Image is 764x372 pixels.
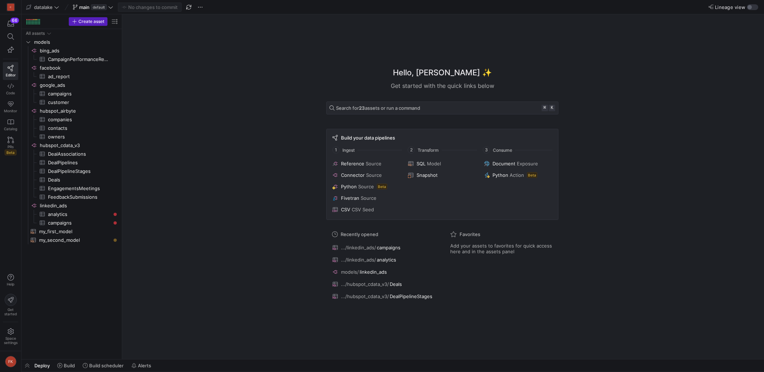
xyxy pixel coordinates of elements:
div: Press SPACE to select this row. [24,184,119,193]
button: DocumentExposure [482,159,554,168]
a: ad_report​​​​​​​​​ [24,72,119,81]
button: Build [54,359,78,372]
span: Python [492,172,508,178]
div: Press SPACE to select this row. [24,210,119,218]
span: Build scheduler [89,363,124,368]
a: Deals​​​​​​​​​ [24,175,119,184]
span: linkedin_ads​​​​​​​​ [40,202,118,210]
a: Catalog [3,116,18,134]
span: analytics​​​​​​​​​ [48,210,111,218]
button: Create asset [69,17,107,26]
span: hubspot_cdata_v3​​​​​​​​ [40,141,118,150]
span: Python [341,184,357,189]
h1: Hello, [PERSON_NAME] ✨ [393,67,492,79]
span: Favorites [460,231,480,237]
span: Source [366,172,382,178]
span: Build [64,363,75,368]
span: Beta [5,150,16,155]
button: Build scheduler [80,359,127,372]
span: Document [492,161,515,166]
span: google_ads​​​​​​​​ [40,81,118,89]
span: Lineage view [715,4,745,10]
button: Alerts [128,359,154,372]
a: DealAssociations​​​​​​​​​ [24,150,119,158]
a: my_first_model​​​​​​​​​​ [24,227,119,236]
span: .../hubspot_cdata_v3/ [341,281,389,287]
button: models/linkedin_ads [331,267,436,277]
span: Exposure [517,161,538,166]
span: models [34,38,118,46]
span: Source [366,161,381,166]
div: Press SPACE to select this row. [24,158,119,167]
span: ad_report​​​​​​​​​ [48,72,111,81]
div: Press SPACE to select this row. [24,124,119,132]
a: my_second_model​​​​​​​​​​ [24,236,119,244]
span: PRs [8,145,14,149]
div: All assets [26,31,45,36]
button: .../hubspot_cdata_v3/DealPipelineStages [331,292,436,301]
a: EngagementsMeetings​​​​​​​​​ [24,184,119,193]
span: FeedbackSubmissions​​​​​​​​​ [48,193,111,201]
button: Snapshot [407,171,478,179]
span: DealPipelineStages [390,293,432,299]
div: Press SPACE to select this row. [24,150,119,158]
span: SQL [417,161,426,166]
span: .../hubspot_cdata_v3/ [341,293,389,299]
div: Press SPACE to select this row. [24,29,119,38]
div: Press SPACE to select this row. [24,81,119,89]
a: analytics​​​​​​​​​ [24,210,119,218]
span: Catalog [4,127,17,131]
div: Press SPACE to select this row. [24,115,119,124]
a: Spacesettings [3,325,18,348]
a: DealPipelines​​​​​​​​​ [24,158,119,167]
span: default [91,4,107,10]
button: .../hubspot_cdata_v3/Deals [331,279,436,289]
a: C [3,1,18,13]
button: SQLModel [407,159,478,168]
div: Press SPACE to select this row. [24,107,119,115]
a: campaigns​​​​​​​​​ [24,218,119,227]
button: CSVCSV Seed [331,205,402,214]
div: Press SPACE to select this row. [24,218,119,227]
button: FivetranSource [331,194,402,202]
span: Help [6,282,15,286]
span: Editor [6,73,16,77]
span: Snapshot [417,172,438,178]
span: hubspot_airbyte​​​​​​​​ [40,107,118,115]
span: Fivetran [341,195,359,201]
div: Press SPACE to select this row. [24,132,119,141]
span: Search for assets or run a command [336,105,420,111]
a: PRsBeta [3,134,18,158]
button: PythonSourceBeta [331,182,402,191]
span: campaigns [377,245,400,250]
div: Press SPACE to select this row. [24,236,119,244]
button: maindefault [71,3,115,12]
span: Recently opened [341,231,378,237]
span: main [79,4,90,10]
span: analytics [377,257,396,263]
button: FK [3,354,18,369]
div: 66 [10,18,19,23]
a: hubspot_cdata_v3​​​​​​​​ [24,141,119,150]
button: PythonActionBeta [482,171,554,179]
button: ConnectorSource [331,171,402,179]
a: customer​​​​​​​​​ [24,98,119,107]
div: Press SPACE to select this row. [24,46,119,55]
span: my_second_model​​​​​​​​​​ [39,236,111,244]
button: Help [3,271,18,289]
span: DealAssociations​​​​​​​​​ [48,150,111,158]
kbd: ⌘ [542,105,548,111]
div: Press SPACE to select this row. [24,175,119,184]
kbd: k [549,105,555,111]
a: FeedbackSubmissions​​​​​​​​​ [24,193,119,201]
span: facebook​​​​​​​​ [40,64,118,72]
span: Beta [377,184,387,189]
div: Press SPACE to select this row. [24,98,119,107]
span: Code [6,91,15,95]
div: Press SPACE to select this row. [24,55,119,63]
span: datalake [34,4,53,10]
div: Press SPACE to select this row. [24,141,119,150]
span: Deploy [34,363,50,368]
a: campaigns​​​​​​​​​ [24,89,119,98]
div: FK [5,356,16,367]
